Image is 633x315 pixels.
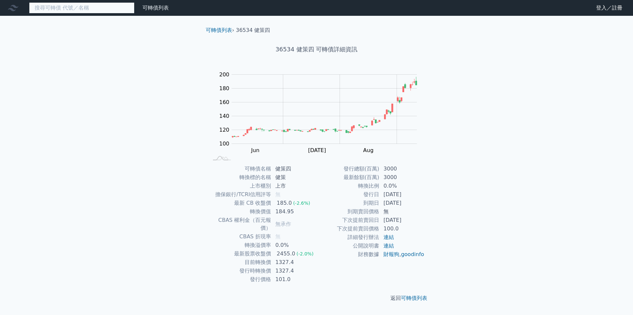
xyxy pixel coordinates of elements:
[275,221,291,227] span: 無承作
[383,251,399,257] a: 財報狗
[208,249,271,258] td: 最新股票收盤價
[316,250,379,259] td: 財務數據
[379,190,425,199] td: [DATE]
[219,141,229,147] tspan: 100
[316,207,379,216] td: 到期賣回價格
[29,2,135,13] input: 搜尋可轉債 代號／名稱
[316,216,379,224] td: 下次提前賣回日
[216,71,427,153] g: Chart
[219,71,229,78] tspan: 200
[206,26,234,34] li: ›
[293,200,310,206] span: (-2.6%)
[206,27,232,33] a: 可轉債列表
[200,45,433,54] h1: 36534 健策四 可轉債詳細資訊
[200,294,433,302] p: 返回
[383,234,394,240] a: 連結
[316,182,379,190] td: 轉換比例
[383,243,394,249] a: 連結
[275,233,281,240] span: 無
[401,251,424,257] a: goodinfo
[379,165,425,173] td: 3000
[208,275,271,284] td: 發行價格
[271,173,316,182] td: 健策
[591,3,628,13] a: 登入／註冊
[363,147,374,153] tspan: Aug
[379,224,425,233] td: 100.0
[271,207,316,216] td: 184.95
[236,26,270,34] li: 36534 健策四
[271,267,316,275] td: 1327.4
[271,165,316,173] td: 健策四
[208,207,271,216] td: 轉換價值
[275,191,281,197] span: 無
[316,233,379,242] td: 詳細發行辦法
[208,182,271,190] td: 上市櫃別
[208,216,271,232] td: CBAS 權利金（百元報價）
[275,199,293,207] div: 185.0
[275,250,296,258] div: 2455.0
[208,173,271,182] td: 轉換標的名稱
[271,258,316,267] td: 1327.4
[296,251,314,256] span: (-2.0%)
[379,199,425,207] td: [DATE]
[251,147,259,153] tspan: Jun
[379,250,425,259] td: ,
[271,182,316,190] td: 上市
[379,173,425,182] td: 3000
[308,147,326,153] tspan: [DATE]
[271,275,316,284] td: 101.0
[219,127,229,133] tspan: 120
[316,173,379,182] td: 最新餘額(百萬)
[208,258,271,267] td: 目前轉換價
[208,232,271,241] td: CBAS 折現率
[316,224,379,233] td: 下次提前賣回價格
[316,199,379,207] td: 到期日
[142,5,169,11] a: 可轉債列表
[208,190,271,199] td: 擔保銀行/TCRI信用評等
[208,165,271,173] td: 可轉債名稱
[379,182,425,190] td: 0.0%
[316,190,379,199] td: 發行日
[219,99,229,105] tspan: 160
[219,113,229,119] tspan: 140
[271,241,316,249] td: 0.0%
[379,207,425,216] td: 無
[316,165,379,173] td: 發行總額(百萬)
[401,295,427,301] a: 可轉債列表
[208,199,271,207] td: 最新 CB 收盤價
[379,216,425,224] td: [DATE]
[208,241,271,249] td: 轉換溢價率
[219,85,229,92] tspan: 180
[316,242,379,250] td: 公開說明書
[208,267,271,275] td: 發行時轉換價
